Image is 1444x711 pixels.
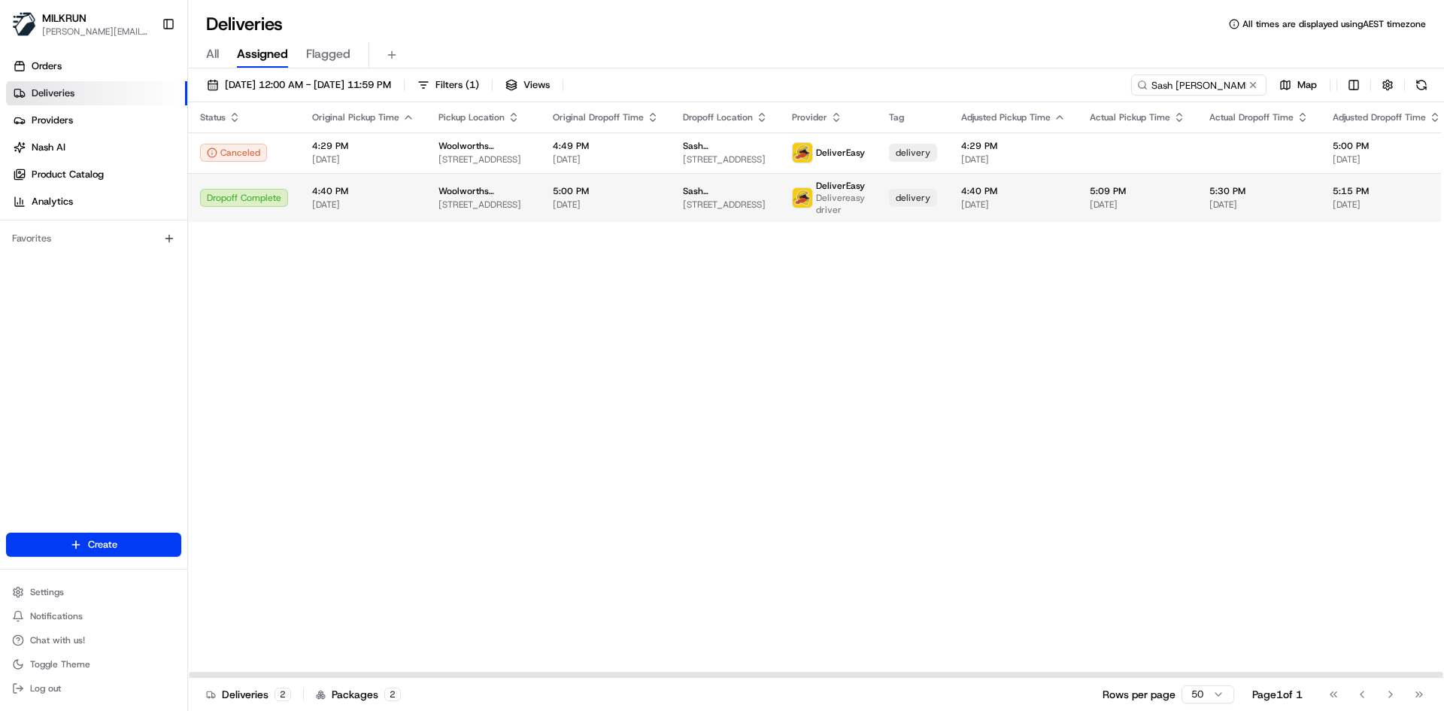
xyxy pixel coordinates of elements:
[42,11,86,26] button: MILKRUN
[961,185,1066,197] span: 4:40 PM
[435,78,479,92] span: Filters
[889,111,904,123] span: Tag
[6,226,181,251] div: Favorites
[32,141,65,154] span: Nash AI
[200,74,398,96] button: [DATE] 12:00 AM - [DATE] 11:59 PM
[961,140,1066,152] span: 4:29 PM
[816,147,865,159] span: DeliverEasy
[88,538,117,551] span: Create
[816,192,865,216] span: Delivereasy driver
[1333,185,1441,197] span: 5:15 PM
[523,78,550,92] span: Views
[6,678,181,699] button: Log out
[1209,111,1294,123] span: Actual Dropoff Time
[1252,687,1303,702] div: Page 1 of 1
[6,81,187,105] a: Deliveries
[6,582,181,603] button: Settings
[312,185,414,197] span: 4:40 PM
[499,74,557,96] button: Views
[32,87,74,100] span: Deliveries
[200,144,267,162] button: Canceled
[683,153,768,166] span: [STREET_ADDRESS]
[32,59,62,73] span: Orders
[1333,140,1441,152] span: 5:00 PM
[1333,111,1426,123] span: Adjusted Dropoff Time
[553,185,659,197] span: 5:00 PM
[553,111,644,123] span: Original Dropoff Time
[683,185,768,197] span: Sash [PERSON_NAME]
[12,12,36,36] img: MILKRUN
[42,26,150,38] button: [PERSON_NAME][EMAIL_ADDRESS][DOMAIN_NAME]
[961,111,1051,123] span: Adjusted Pickup Time
[961,153,1066,166] span: [DATE]
[6,190,187,214] a: Analytics
[312,140,414,152] span: 4:29 PM
[438,140,529,152] span: Woolworths Supermarket [GEOGRAPHIC_DATA] - [GEOGRAPHIC_DATA]
[206,12,283,36] h1: Deliveries
[200,111,226,123] span: Status
[6,163,187,187] a: Product Catalog
[961,199,1066,211] span: [DATE]
[32,114,73,127] span: Providers
[1090,185,1185,197] span: 5:09 PM
[206,45,219,63] span: All
[6,654,181,675] button: Toggle Theme
[1209,199,1309,211] span: [DATE]
[1333,153,1441,166] span: [DATE]
[1090,111,1170,123] span: Actual Pickup Time
[6,606,181,627] button: Notifications
[553,153,659,166] span: [DATE]
[411,74,486,96] button: Filters(1)
[30,658,90,670] span: Toggle Theme
[553,140,659,152] span: 4:49 PM
[6,108,187,132] a: Providers
[30,634,85,646] span: Chat with us!
[6,54,187,78] a: Orders
[792,111,827,123] span: Provider
[30,610,83,622] span: Notifications
[793,188,812,208] img: delivereasy_logo.png
[1411,74,1432,96] button: Refresh
[1090,199,1185,211] span: [DATE]
[6,135,187,160] a: Nash AI
[1131,74,1267,96] input: Type to search
[6,533,181,557] button: Create
[466,78,479,92] span: ( 1 )
[6,630,181,651] button: Chat with us!
[438,199,529,211] span: [STREET_ADDRESS]
[438,111,505,123] span: Pickup Location
[206,687,291,702] div: Deliveries
[553,199,659,211] span: [DATE]
[1242,18,1426,30] span: All times are displayed using AEST timezone
[1297,78,1317,92] span: Map
[1103,687,1176,702] p: Rows per page
[896,147,930,159] span: delivery
[816,180,865,192] span: DeliverEasy
[316,687,401,702] div: Packages
[32,168,104,181] span: Product Catalog
[225,78,391,92] span: [DATE] 12:00 AM - [DATE] 11:59 PM
[683,199,768,211] span: [STREET_ADDRESS]
[237,45,288,63] span: Assigned
[1333,199,1441,211] span: [DATE]
[683,111,753,123] span: Dropoff Location
[32,195,73,208] span: Analytics
[312,153,414,166] span: [DATE]
[312,111,399,123] span: Original Pickup Time
[384,688,401,701] div: 2
[275,688,291,701] div: 2
[793,143,812,163] img: delivereasy_logo.png
[438,153,529,166] span: [STREET_ADDRESS]
[896,192,930,204] span: delivery
[438,185,529,197] span: Woolworths Supermarket [GEOGRAPHIC_DATA] - [GEOGRAPHIC_DATA]
[312,199,414,211] span: [DATE]
[306,45,350,63] span: Flagged
[6,6,156,42] button: MILKRUNMILKRUN[PERSON_NAME][EMAIL_ADDRESS][DOMAIN_NAME]
[1209,185,1309,197] span: 5:30 PM
[30,682,61,694] span: Log out
[683,140,768,152] span: Sash [PERSON_NAME]
[30,586,64,598] span: Settings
